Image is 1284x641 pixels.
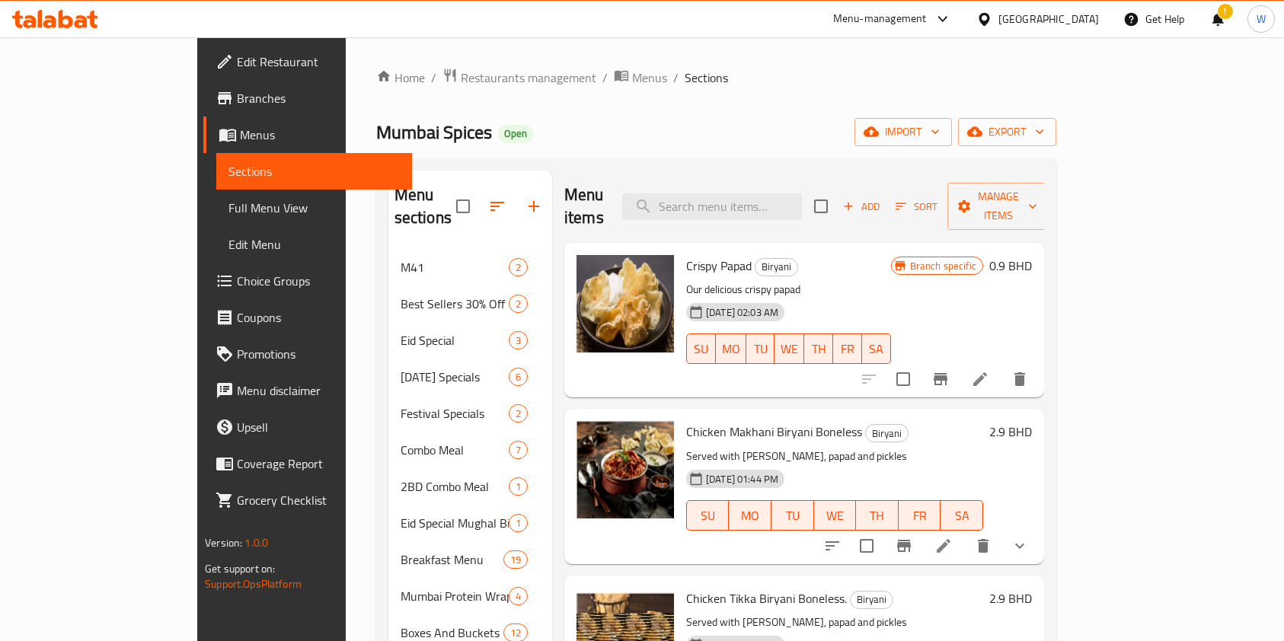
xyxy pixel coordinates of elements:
[216,153,412,190] a: Sections
[934,537,953,555] a: Edit menu item
[833,10,927,28] div: Menu-management
[388,359,552,395] div: [DATE] Specials6
[685,69,728,87] span: Sections
[686,613,983,632] p: Served with [PERSON_NAME], papad and pickles
[686,500,729,531] button: SU
[716,333,746,364] button: MO
[509,295,528,313] div: items
[1011,537,1029,555] svg: Show Choices
[693,505,723,527] span: SU
[237,272,400,290] span: Choice Groups
[856,500,899,531] button: TH
[947,183,1049,230] button: Manage items
[686,333,716,364] button: SU
[401,404,509,423] span: Festival Specials
[564,183,604,229] h2: Menu items
[746,333,775,364] button: TU
[205,574,302,594] a: Support.OpsPlatform
[752,338,769,360] span: TU
[509,260,527,275] span: 2
[971,370,989,388] a: Edit menu item
[854,118,952,146] button: import
[841,198,882,215] span: Add
[401,550,503,569] div: Breakfast Menu
[401,514,509,532] div: Eid Special Mughal Biryani
[998,11,1099,27] div: [GEOGRAPHIC_DATA]
[401,295,509,313] span: Best Sellers 30% Off
[896,198,937,215] span: Sort
[965,528,1001,564] button: delete
[237,454,400,473] span: Coverage Report
[228,235,400,254] span: Edit Menu
[388,285,552,322] div: Best Sellers 30% Off2
[805,190,837,222] span: Select section
[833,333,862,364] button: FR
[401,368,509,386] span: [DATE] Specials
[237,89,400,107] span: Branches
[820,505,851,527] span: WE
[1001,528,1038,564] button: show more
[205,533,242,553] span: Version:
[509,333,527,348] span: 3
[394,183,456,229] h2: Menu sections
[237,381,400,400] span: Menu disclaimer
[498,125,533,143] div: Open
[401,477,509,496] span: 2BD Combo Meal
[388,322,552,359] div: Eid Special3
[814,528,851,564] button: sort-choices
[602,69,608,87] li: /
[775,333,804,364] button: WE
[203,299,412,336] a: Coupons
[203,409,412,445] a: Upsell
[388,432,552,468] div: Combo Meal7
[237,491,400,509] span: Grocery Checklist
[804,333,833,364] button: TH
[203,263,412,299] a: Choice Groups
[577,421,674,518] img: Chicken Makhani Biryani Boneless
[1001,361,1038,397] button: delete
[237,53,400,71] span: Edit Restaurant
[401,441,509,459] span: Combo Meal
[755,258,798,276] div: Biryani
[509,441,528,459] div: items
[442,68,596,88] a: Restaurants management
[810,338,827,360] span: TH
[237,308,400,327] span: Coupons
[504,553,527,567] span: 19
[498,127,533,140] span: Open
[509,404,528,423] div: items
[614,68,667,88] a: Menus
[941,500,983,531] button: SA
[673,69,679,87] li: /
[479,188,516,225] span: Sort sections
[778,505,808,527] span: TU
[244,533,268,553] span: 1.0.0
[388,541,552,578] div: Breakfast Menu19
[837,195,886,218] span: Add item
[228,162,400,180] span: Sections
[755,258,797,276] span: Biryani
[504,626,527,640] span: 12
[865,424,909,442] div: Biryani
[892,195,941,218] button: Sort
[461,69,596,87] span: Restaurants management
[814,500,857,531] button: WE
[693,338,710,360] span: SU
[509,477,528,496] div: items
[509,297,527,311] span: 2
[203,445,412,482] a: Coverage Report
[905,505,935,527] span: FR
[509,514,528,532] div: items
[203,372,412,409] a: Menu disclaimer
[401,587,509,605] span: Mumbai Protein Wraps
[729,500,771,531] button: MO
[509,443,527,458] span: 7
[447,190,479,222] span: Select all sections
[899,500,941,531] button: FR
[700,472,784,486] span: [DATE] 01:44 PM
[686,420,862,443] span: Chicken Makhani Biryani Boneless
[431,69,436,87] li: /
